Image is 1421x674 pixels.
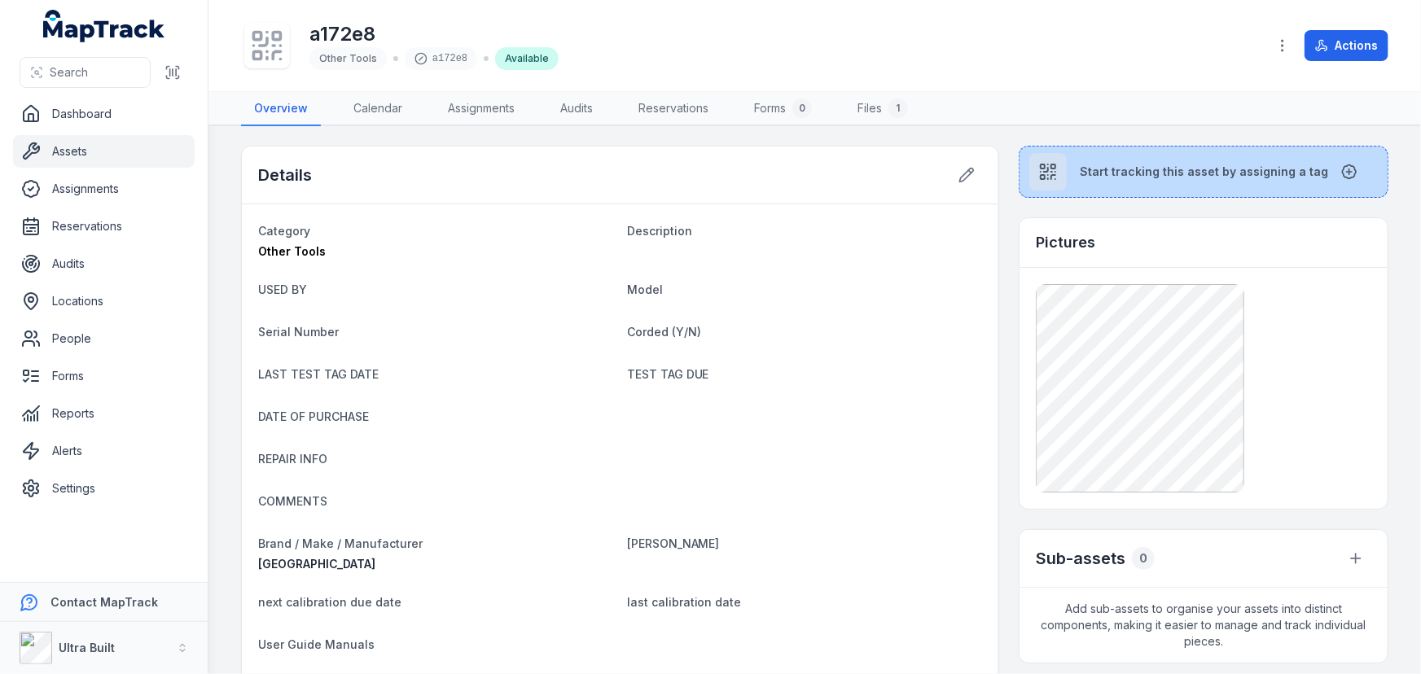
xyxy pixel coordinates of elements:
[1080,164,1328,180] span: Start tracking this asset by assigning a tag
[309,21,559,47] h1: a172e8
[59,641,115,654] strong: Ultra Built
[13,397,195,430] a: Reports
[1132,547,1155,570] div: 0
[258,557,375,571] span: [GEOGRAPHIC_DATA]
[258,595,401,609] span: next calibration due date
[258,325,339,339] span: Serial Number
[13,435,195,467] a: Alerts
[495,47,559,70] div: Available
[13,360,195,392] a: Forms
[258,536,423,550] span: Brand / Make / Manufacturer
[627,367,709,381] span: TEST TAG DUE
[741,92,825,126] a: Forms0
[405,47,477,70] div: a172e8
[1019,146,1388,198] button: Start tracking this asset by assigning a tag
[50,595,158,609] strong: Contact MapTrack
[258,282,307,296] span: USED BY
[13,173,195,205] a: Assignments
[844,92,921,126] a: Files1
[1020,588,1388,663] span: Add sub-assets to organise your assets into distinct components, making it easier to manage and t...
[258,409,369,423] span: DATE OF PURCHASE
[20,57,151,88] button: Search
[13,322,195,355] a: People
[1305,30,1388,61] button: Actions
[627,536,720,550] span: [PERSON_NAME]
[319,52,377,64] span: Other Tools
[258,494,327,508] span: COMMENTS
[340,92,415,126] a: Calendar
[435,92,528,126] a: Assignments
[13,247,195,280] a: Audits
[1036,231,1095,254] h3: Pictures
[13,98,195,130] a: Dashboard
[258,224,310,238] span: Category
[258,164,312,186] h2: Details
[258,452,327,466] span: REPAIR INFO
[547,92,606,126] a: Audits
[13,285,195,317] a: Locations
[50,64,88,81] span: Search
[627,595,742,609] span: last calibration date
[258,244,326,258] span: Other Tools
[625,92,721,126] a: Reservations
[1036,547,1125,570] h2: Sub-assets
[13,210,195,243] a: Reservations
[258,637,375,651] span: User Guide Manuals
[627,282,663,296] span: Model
[627,325,701,339] span: Corded (Y/N)
[13,135,195,168] a: Assets
[13,472,195,505] a: Settings
[43,10,165,42] a: MapTrack
[241,92,321,126] a: Overview
[258,367,379,381] span: LAST TEST TAG DATE
[627,224,692,238] span: Description
[792,98,812,118] div: 0
[888,98,908,118] div: 1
